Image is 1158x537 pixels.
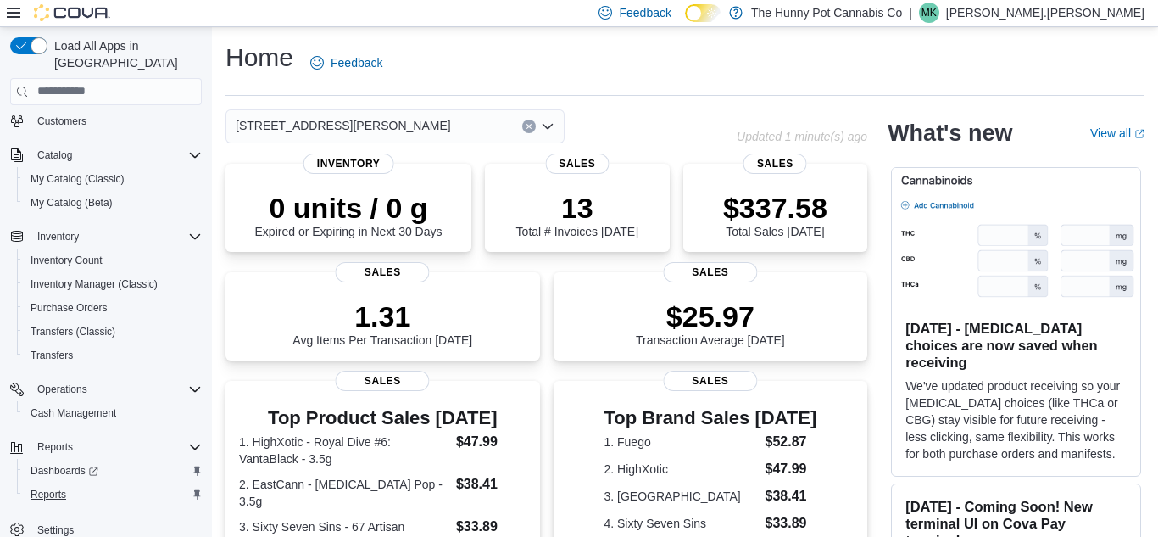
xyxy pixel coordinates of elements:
[31,172,125,186] span: My Catalog (Classic)
[24,274,164,294] a: Inventory Manager (Classic)
[37,148,72,162] span: Catalog
[545,154,609,174] span: Sales
[685,4,721,22] input: Dark Mode
[604,434,758,450] dt: 1. Fuego
[17,320,209,344] button: Transfers (Classic)
[31,301,108,315] span: Purchase Orders
[751,3,902,23] p: The Hunny Pot Cannabis Co
[24,250,109,271] a: Inventory Count
[17,344,209,367] button: Transfers
[31,110,202,131] span: Customers
[17,249,209,272] button: Inventory Count
[636,299,785,333] p: $25.97
[37,230,79,243] span: Inventory
[723,191,827,238] div: Total Sales [DATE]
[225,41,293,75] h1: Home
[766,432,817,452] dd: $52.87
[3,435,209,459] button: Reports
[17,272,209,296] button: Inventory Manager (Classic)
[17,459,209,483] a: Dashboards
[24,274,202,294] span: Inventory Manager (Classic)
[303,154,394,174] span: Inventory
[737,130,867,143] p: Updated 1 minute(s) ago
[34,4,110,21] img: Cova
[3,378,209,401] button: Operations
[292,299,472,333] p: 1.31
[456,432,526,452] dd: $47.99
[24,193,202,213] span: My Catalog (Beta)
[336,371,430,391] span: Sales
[31,437,202,457] span: Reports
[24,298,114,318] a: Purchase Orders
[24,461,202,481] span: Dashboards
[3,109,209,133] button: Customers
[31,488,66,501] span: Reports
[456,474,526,495] dd: $38.41
[47,37,202,71] span: Load All Apps in [GEOGRAPHIC_DATA]
[239,408,526,428] h3: Top Product Sales [DATE]
[663,262,757,282] span: Sales
[31,437,80,457] button: Reports
[31,379,202,400] span: Operations
[239,476,449,510] dt: 2. EastCann - [MEDICAL_DATA] Pop - 3.5g
[663,371,757,391] span: Sales
[31,349,73,362] span: Transfers
[292,299,472,347] div: Avg Items Per Transaction [DATE]
[604,461,758,478] dt: 2. HighXotic
[604,408,816,428] h3: Top Brand Sales [DATE]
[516,191,638,225] p: 13
[905,378,1127,462] p: We've updated product receiving so your [MEDICAL_DATA] choices (like THCa or CBG) stay visible fo...
[766,459,817,479] dd: $47.99
[946,3,1144,23] p: [PERSON_NAME].[PERSON_NAME]
[37,523,74,537] span: Settings
[3,143,209,167] button: Catalog
[888,120,1012,147] h2: What's new
[541,120,554,133] button: Open list of options
[331,54,382,71] span: Feedback
[909,3,912,23] p: |
[604,515,758,532] dt: 4. Sixty Seven Sins
[24,345,80,366] a: Transfers
[17,191,209,215] button: My Catalog (Beta)
[905,320,1127,371] h3: [DATE] - [MEDICAL_DATA] choices are now saved when receiving
[17,483,209,506] button: Reports
[336,262,430,282] span: Sales
[31,254,103,267] span: Inventory Count
[24,193,120,213] a: My Catalog (Beta)
[31,277,158,291] span: Inventory Manager (Classic)
[37,115,86,128] span: Customers
[723,191,827,225] p: $337.58
[239,434,449,467] dt: 1. HighXotic - Royal Dive #6: VantaBlack - 3.5g
[31,145,79,165] button: Catalog
[24,298,202,318] span: Purchase Orders
[255,191,443,225] p: 0 units / 0 g
[24,403,123,423] a: Cash Management
[17,401,209,425] button: Cash Management
[766,486,817,506] dd: $38.41
[303,46,389,80] a: Feedback
[236,115,451,136] span: [STREET_ADDRESS][PERSON_NAME]
[31,227,202,247] span: Inventory
[456,517,526,537] dd: $33.89
[17,296,209,320] button: Purchase Orders
[636,299,785,347] div: Transaction Average [DATE]
[1090,126,1144,140] a: View allExternal link
[31,145,202,165] span: Catalog
[17,167,209,191] button: My Catalog (Classic)
[31,379,94,400] button: Operations
[24,484,73,505] a: Reports
[31,464,98,478] span: Dashboards
[1134,129,1144,139] svg: External link
[619,4,671,21] span: Feedback
[743,154,807,174] span: Sales
[31,196,113,210] span: My Catalog (Beta)
[31,227,86,247] button: Inventory
[31,406,116,420] span: Cash Management
[3,225,209,249] button: Inventory
[604,488,758,505] dt: 3. [GEOGRAPHIC_DATA]
[921,3,937,23] span: MK
[37,383,87,396] span: Operations
[24,345,202,366] span: Transfers
[24,403,202,423] span: Cash Management
[516,191,638,238] div: Total # Invoices [DATE]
